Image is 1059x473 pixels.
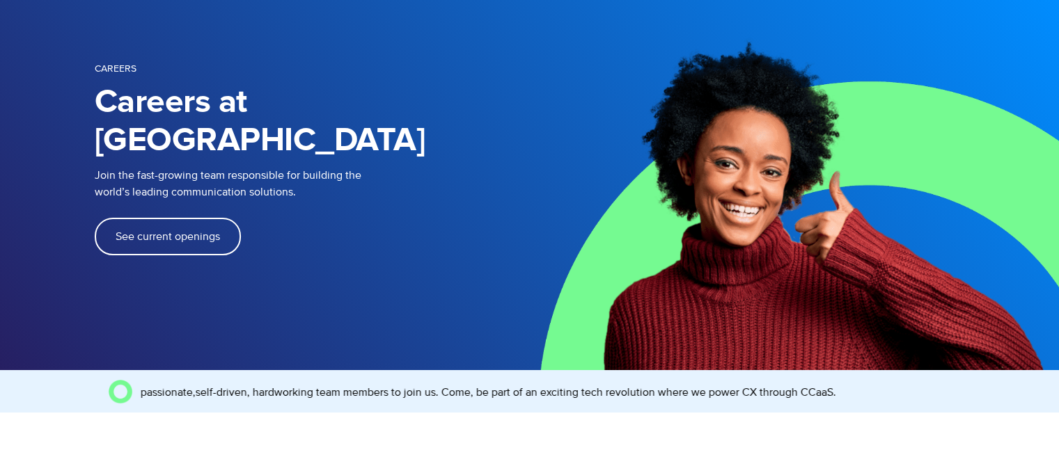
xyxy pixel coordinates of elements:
[138,384,951,401] marquee: And we are on the lookout for passionate,self-driven, hardworking team members to join us. Come, ...
[116,231,220,242] span: See current openings
[95,167,509,200] p: Join the fast-growing team responsible for building the world’s leading communication solutions.
[95,218,241,255] a: See current openings
[95,63,136,74] span: Careers
[109,380,132,403] img: O Image
[95,83,530,160] h1: Careers at [GEOGRAPHIC_DATA]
